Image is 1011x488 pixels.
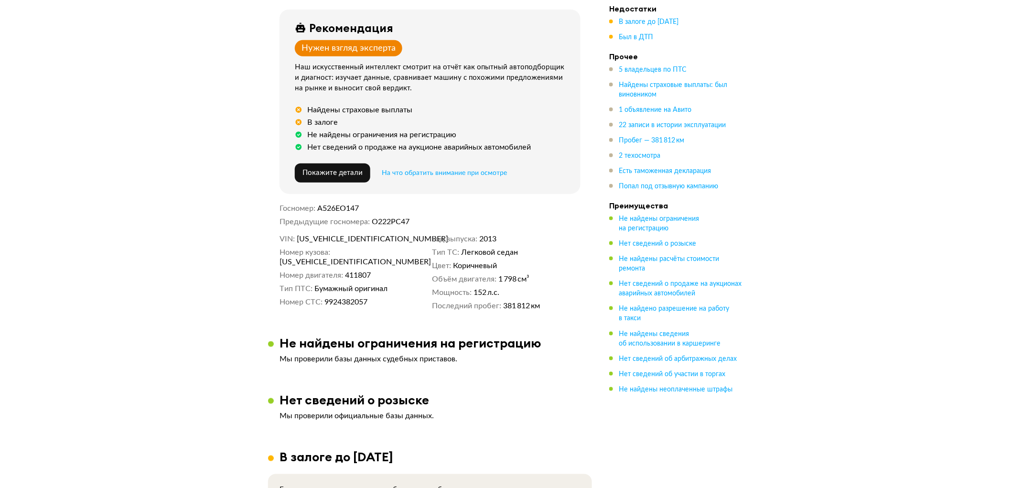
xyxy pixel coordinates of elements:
[619,168,711,174] span: Есть таможенная декларация
[280,248,330,257] dt: Номер кузова
[280,284,312,293] dt: Тип ПТС
[280,354,581,364] p: Мы проверили базы данных судебных приставов.
[432,261,451,271] dt: Цвет
[619,19,678,25] span: В залоге до [DATE]
[307,130,456,140] div: Не найдены ограничения на регистрацию
[432,288,472,297] dt: Мощность
[619,355,737,362] span: Нет сведений об арбитражных делах
[318,205,359,212] span: А526ЕО147
[315,284,388,293] span: Бумажный оригинал
[372,217,581,227] dd: О222РС47
[619,137,684,144] span: Пробег — 381 812 км
[462,248,518,257] span: Легковой седан
[619,305,729,322] span: Не найдено разрешение на работу в такси
[504,301,540,311] span: 381 812 км
[432,234,477,244] dt: Год выпуска
[280,217,370,227] dt: Предыдущие госномера
[280,271,343,280] dt: Номер двигателя
[280,234,295,244] dt: VIN
[619,107,691,113] span: 1 объявление на Авито
[619,240,696,247] span: Нет сведений о розыске
[432,301,501,311] dt: Последний пробег
[280,204,315,213] dt: Госномер
[345,271,371,280] span: 411807
[280,412,581,421] p: Мы проверили официальные базы данных.
[619,34,653,41] span: Был в ДТП
[297,234,407,244] span: [US_VEHICLE_IDENTIFICATION_NUMBER]
[619,386,732,392] span: Не найдены неоплаченные штрафы
[619,183,718,190] span: Попал под отзывную кампанию
[307,118,338,127] div: В залоге
[280,392,429,407] h3: Нет сведений о розыске
[382,170,507,176] span: На что обратить внимание при осмотре
[609,4,743,13] h4: Недостатки
[295,62,569,94] div: Наш искусственный интеллект смотрит на отчёт как опытный автоподборщик и диагност: изучает данные...
[619,281,742,297] span: Нет сведений о продаже на аукционах аварийных автомобилей
[325,297,368,307] span: 9924382057
[432,274,496,284] dt: Объём двигателя
[453,261,497,271] span: Коричневый
[307,142,531,152] div: Нет сведений о продаже на аукционе аварийных автомобилей
[619,370,725,377] span: Нет сведений об участии в торгах
[474,288,500,297] span: 152 л.с.
[609,201,743,210] h4: Преимущества
[619,330,721,347] span: Не найдены сведения об использовании в каршеринге
[609,52,743,61] h4: Прочее
[619,152,660,159] span: 2 техосмотра
[619,66,687,73] span: 5 владельцев по ПТС
[280,336,541,350] h3: Не найдены ограничения на регистрацию
[295,163,370,183] button: Покажите детали
[480,234,497,244] span: 2013
[280,297,323,307] dt: Номер СТС
[432,248,459,257] dt: Тип ТС
[619,216,699,232] span: Не найдены ограничения на регистрацию
[302,169,363,176] span: Покажите детали
[280,450,393,465] h3: В залоге до [DATE]
[619,256,719,272] span: Не найдены расчёты стоимости ремонта
[619,122,726,129] span: 22 записи в истории эксплуатации
[499,274,530,284] span: 1 798 см³
[309,21,393,34] div: Рекомендация
[301,43,396,54] div: Нужен взгляд эксперта
[307,105,412,115] div: Найдены страховые выплаты
[619,82,727,98] span: Найдены страховые выплаты: был виновником
[280,257,389,267] span: [US_VEHICLE_IDENTIFICATION_NUMBER]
